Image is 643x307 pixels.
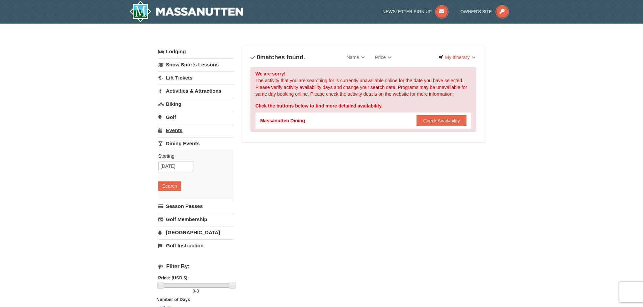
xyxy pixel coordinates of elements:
[158,71,234,84] a: Lift Tickets
[256,71,286,76] strong: We are sorry!
[129,1,243,22] a: Massanutten Resort
[158,200,234,212] a: Season Passes
[129,1,243,22] img: Massanutten Resort Logo
[158,275,188,280] strong: Price: (USD $)
[370,51,397,64] a: Price
[250,54,305,61] h4: matches found.
[158,239,234,252] a: Golf Instruction
[193,288,195,294] span: 0
[158,124,234,136] a: Events
[382,9,449,14] a: Newsletter Sign Up
[157,297,190,302] strong: Number of Days
[158,137,234,150] a: Dining Events
[256,102,472,109] div: Click the buttons below to find more detailed availability.
[460,9,509,14] a: Owner's Site
[260,117,305,124] div: Massanutten Dining
[434,52,480,62] a: My Itinerary
[250,67,477,132] div: The activity that you are searching for is currently unavailable online for the date you have sel...
[460,9,492,14] span: Owner's Site
[158,181,181,191] button: Search
[158,45,234,58] a: Lodging
[158,213,234,225] a: Golf Membership
[158,288,234,295] label: -
[158,58,234,71] a: Snow Sports Lessons
[158,98,234,110] a: Biking
[382,9,432,14] span: Newsletter Sign Up
[158,226,234,239] a: [GEOGRAPHIC_DATA]
[158,264,234,270] h4: Filter By:
[158,85,234,97] a: Activities & Attractions
[417,115,467,126] button: Check Availability
[158,153,229,159] label: Starting
[342,51,370,64] a: Name
[158,111,234,123] a: Golf
[257,54,260,61] span: 0
[196,288,199,294] span: 0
